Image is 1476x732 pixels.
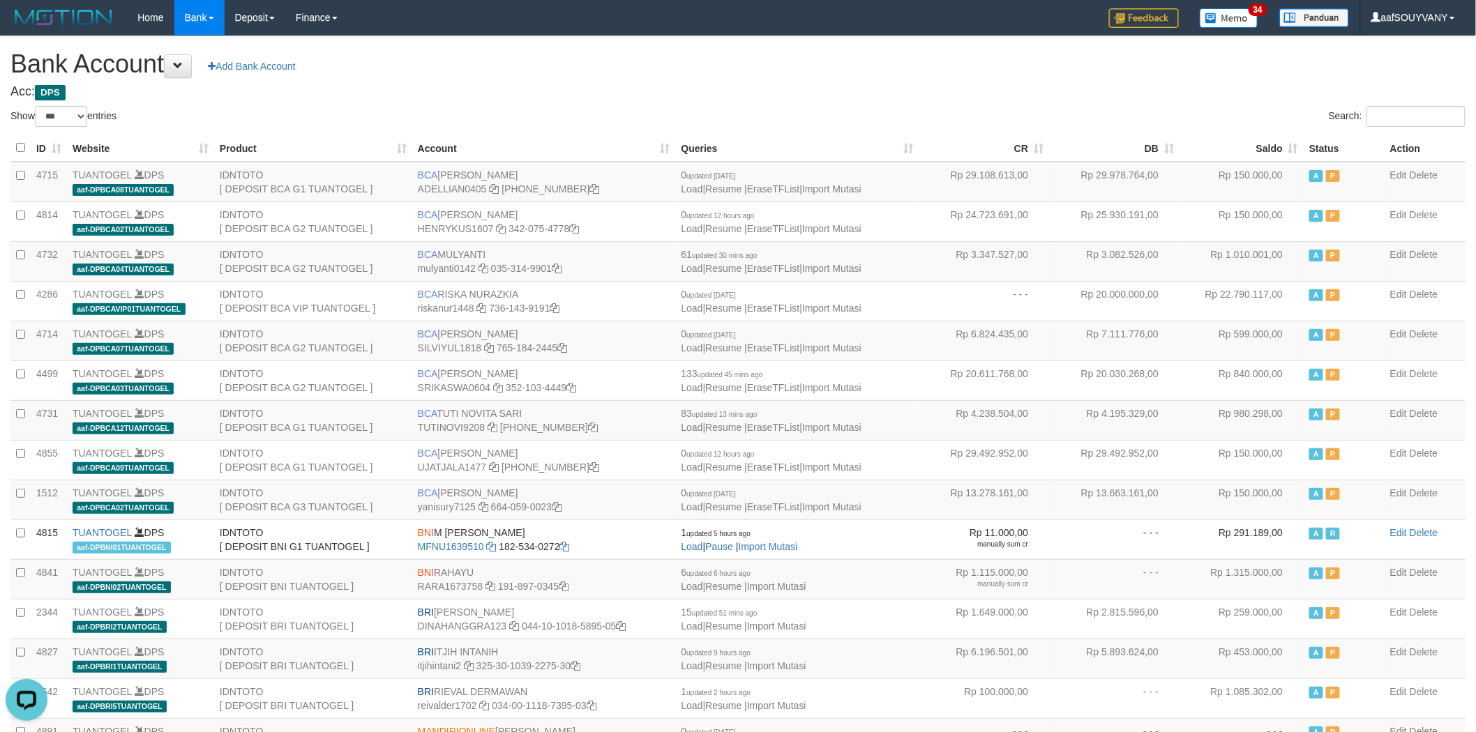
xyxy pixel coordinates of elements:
[73,567,132,578] a: TUANTOGEL
[484,342,494,353] a: Copy SILVIYUL1818 to clipboard
[705,541,733,552] a: Pause
[802,342,861,353] a: Import Mutasi
[566,382,576,393] a: Copy 3521034449 to clipboard
[214,281,412,321] td: IDNTOTO [ DEPOSIT BCA VIP TUANTOGEL ]
[1049,135,1180,162] th: DB: activate to sort column ascending
[1309,170,1323,182] span: Active
[705,422,741,433] a: Resume
[418,328,438,340] span: BCA
[681,501,703,512] a: Load
[1410,169,1438,181] a: Delete
[412,480,676,519] td: [PERSON_NAME] 664-059-0023
[1049,321,1180,360] td: Rp 7.111.776,00
[67,135,214,162] th: Website: activate to sort column ascending
[1180,519,1304,559] td: Rp 291.189,00
[67,281,214,321] td: DPS
[412,241,676,281] td: MULYANTI 035-314-9901
[681,368,861,393] span: | | |
[214,162,412,202] td: IDNTOTO [ DEPOSIT BCA G1 TUANTOGEL ]
[418,223,494,234] a: HENRYKUS1607
[739,541,798,552] a: Import Mutasi
[487,541,497,552] a: Copy MFNU1639510 to clipboard
[10,106,116,127] label: Show entries
[418,382,491,393] a: SRIKASWA0604
[1326,409,1340,420] span: Paused
[588,422,598,433] a: Copy 5665095298 to clipboard
[412,440,676,480] td: [PERSON_NAME] [PHONE_NUMBER]
[418,422,485,433] a: TUTINOVI9208
[477,303,487,314] a: Copy riskanur1448 to clipboard
[1390,368,1407,379] a: Edit
[681,408,758,419] span: 83
[1049,360,1180,400] td: Rp 20.030.268,00
[1180,201,1304,241] td: Rp 150.000,00
[67,360,214,400] td: DPS
[692,411,757,418] span: updated 13 mins ago
[214,480,412,519] td: IDNTOTO [ DEPOSIT BCA G3 TUANTOGEL ]
[571,660,580,671] a: Copy 325301039227530 to clipboard
[802,501,861,512] a: Import Mutasi
[73,328,132,340] a: TUANTOGEL
[1309,448,1323,460] span: Active
[692,252,757,259] span: updated 30 mins ago
[67,162,214,202] td: DPS
[73,646,132,657] a: TUANTOGEL
[214,519,412,559] td: IDNTOTO [ DEPOSIT BNI G1 TUANTOGEL ]
[485,581,495,592] a: Copy RARA1673758 to clipboard
[705,660,741,671] a: Resume
[73,184,174,196] span: aaf-DPBCA08TUANTOGEL
[418,581,483,592] a: RARA1673758
[1410,567,1438,578] a: Delete
[489,462,499,473] a: Copy UJATJALA1477 to clipboard
[698,371,762,379] span: updated 45 mins ago
[31,162,67,202] td: 4715
[1109,8,1179,28] img: Feedback.jpg
[1410,686,1438,697] a: Delete
[681,581,703,592] a: Load
[919,135,1049,162] th: CR: activate to sort column ascending
[681,342,703,353] a: Load
[73,502,174,514] span: aaf-DPBCA02TUANTOGEL
[31,135,67,162] th: ID: activate to sort column ascending
[73,686,132,697] a: TUANTOGEL
[747,660,806,671] a: Import Mutasi
[490,183,499,195] a: Copy ADELLIAN0405 to clipboard
[705,581,741,592] a: Resume
[73,289,132,300] a: TUANTOGEL
[73,343,174,355] span: aaf-DPBCA07TUANTOGEL
[1049,519,1180,559] td: - - -
[552,263,562,274] a: Copy 0353149901 to clipboard
[919,281,1049,321] td: - - -
[747,183,799,195] a: EraseTFList
[73,607,132,618] a: TUANTOGEL
[705,263,741,274] a: Resume
[1326,488,1340,500] span: Paused
[686,172,735,180] span: updated [DATE]
[479,263,488,274] a: Copy mulyanti0142 to clipboard
[1200,8,1258,28] img: Button%20Memo.svg
[73,303,186,315] span: aaf-DPBCAVIP01TUANTOGEL
[589,183,599,195] a: Copy 5655032115 to clipboard
[31,241,67,281] td: 4732
[1180,321,1304,360] td: Rp 599.000,00
[589,462,599,473] a: Copy 4062238953 to clipboard
[1410,249,1438,260] a: Delete
[418,263,476,274] a: mulyanti0142
[681,223,703,234] a: Load
[617,620,626,632] a: Copy 044101018589505 to clipboard
[418,342,482,353] a: SILVIYUL1818
[1326,210,1340,222] span: Paused
[1049,241,1180,281] td: Rp 3.082.526,00
[1180,241,1304,281] td: Rp 1.010.001,00
[681,541,703,552] a: Load
[1410,408,1438,419] a: Delete
[747,581,806,592] a: Import Mutasi
[681,328,736,340] span: 0
[1390,289,1407,300] a: Edit
[1180,360,1304,400] td: Rp 840.000,00
[214,201,412,241] td: IDNTOTO [ DEPOSIT BCA G2 TUANTOGEL ]
[418,487,438,498] span: BCA
[1390,686,1407,697] a: Edit
[418,169,438,181] span: BCA
[6,6,47,47] button: Open LiveChat chat widget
